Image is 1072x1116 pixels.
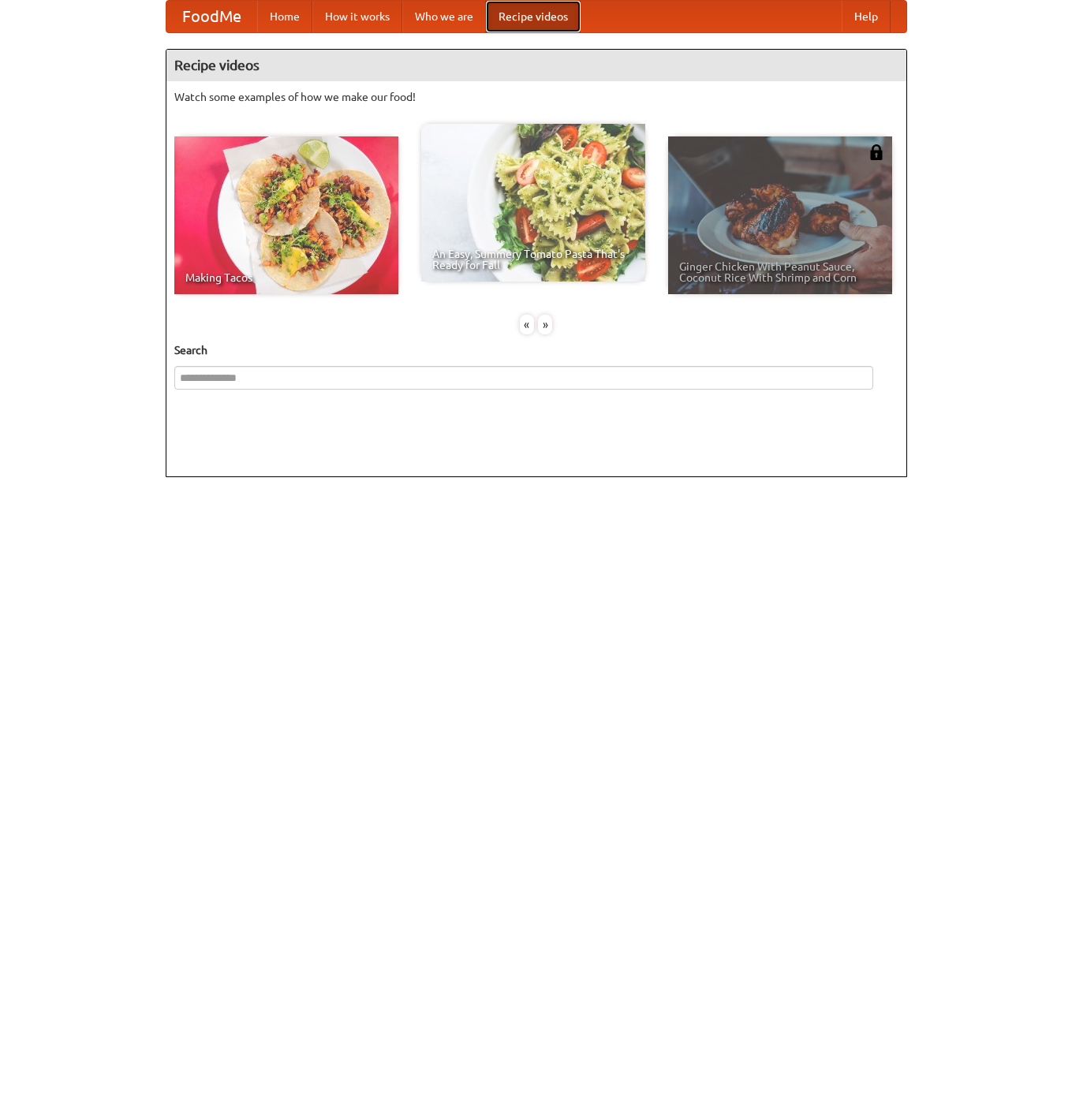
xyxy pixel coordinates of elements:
a: How it works [312,1,402,32]
a: Home [257,1,312,32]
h5: Search [174,342,898,358]
span: Making Tacos [185,272,387,283]
a: An Easy, Summery Tomato Pasta That's Ready for Fall [421,124,645,282]
a: Who we are [402,1,486,32]
a: FoodMe [166,1,257,32]
a: Making Tacos [174,136,398,294]
a: Help [842,1,891,32]
span: An Easy, Summery Tomato Pasta That's Ready for Fall [432,248,634,271]
div: « [520,315,534,334]
h4: Recipe videos [166,50,906,81]
img: 483408.png [868,144,884,160]
div: » [538,315,552,334]
p: Watch some examples of how we make our food! [174,89,898,105]
a: Recipe videos [486,1,581,32]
